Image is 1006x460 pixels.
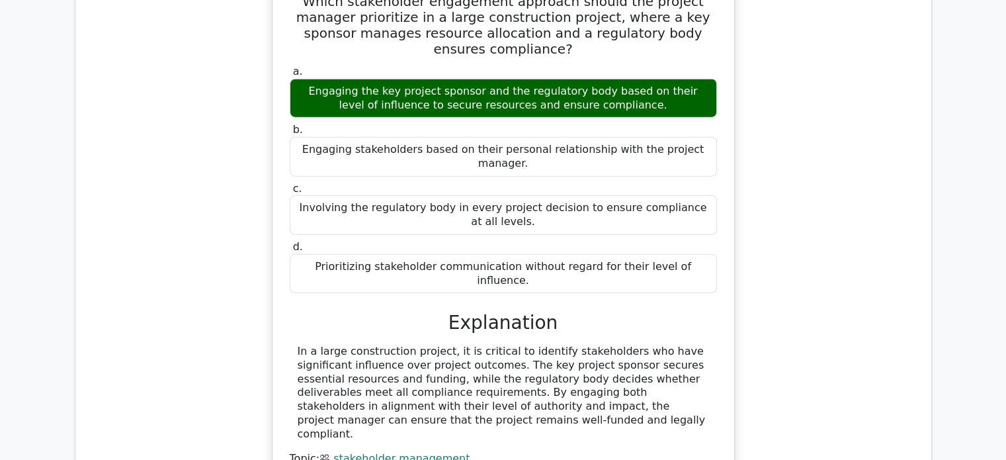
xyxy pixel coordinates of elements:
[293,123,303,136] span: b.
[290,137,717,177] div: Engaging stakeholders based on their personal relationship with the project manager.
[290,195,717,235] div: Involving the regulatory body in every project decision to ensure compliance at all levels.
[298,345,709,441] div: In a large construction project, it is critical to identify stakeholders who have significant inf...
[293,182,302,195] span: c.
[293,65,303,77] span: a.
[293,240,303,253] span: d.
[298,312,709,334] h3: Explanation
[290,254,717,294] div: Prioritizing stakeholder communication without regard for their level of influence.
[290,79,717,118] div: Engaging the key project sponsor and the regulatory body based on their level of influence to sec...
